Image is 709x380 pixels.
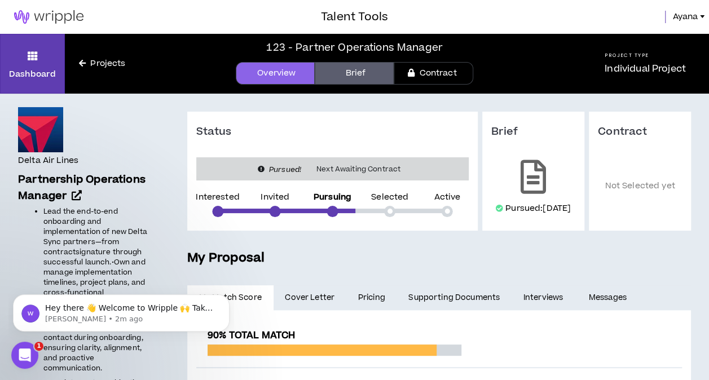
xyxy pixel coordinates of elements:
[285,291,334,304] span: Cover Letter
[315,62,394,85] a: Brief
[371,193,408,201] p: Selected
[43,206,147,318] span: Lead the end-to-end onboarding and implementation of new Delta Sync partners—from contractsignatu...
[65,58,139,70] a: Projects
[394,62,473,85] a: Contract
[18,154,78,167] h4: Delta Air Lines
[196,193,239,201] p: Interested
[11,342,38,369] iframe: Intercom live chat
[598,125,682,139] h3: Contract
[236,62,315,85] a: Overview
[314,193,351,201] p: Pursuing
[269,165,301,175] i: Pursued!
[505,203,571,214] p: Pursued: [DATE]
[9,68,56,80] p: Dashboard
[512,285,577,310] a: Interviews
[491,125,575,139] h3: Brief
[605,62,686,76] p: Individual Project
[321,8,388,25] h3: Talent Tools
[598,156,682,217] p: Not Selected yet
[8,271,234,350] iframe: Intercom notifications message
[346,285,397,310] a: Pricing
[196,125,249,139] h3: Status
[434,193,461,201] p: Active
[18,172,151,205] a: Partnership Operations Manager
[266,40,442,55] div: 123 - Partner Operations Manager
[672,11,698,23] span: Ayana
[310,164,407,175] span: Next Awaiting Contract
[18,172,146,204] span: Partnership Operations Manager
[605,52,686,59] h5: Project Type
[208,329,295,342] span: 90% Total Match
[577,285,641,310] a: Messages
[34,342,43,351] span: 1
[187,249,691,268] h5: My Proposal
[261,193,289,201] p: Invited
[397,285,511,310] a: Supporting Documents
